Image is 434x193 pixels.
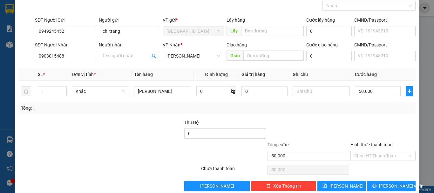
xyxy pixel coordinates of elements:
span: delete [266,183,271,189]
span: [PERSON_NAME] [329,183,363,190]
span: Gửi: [5,5,15,12]
input: Cước giao hàng [306,51,352,61]
span: Lấy [227,26,241,36]
span: Lấy hàng [227,17,245,23]
span: Giao [227,51,243,61]
label: Cước giao hàng [306,42,338,47]
label: Cước lấy hàng [306,17,335,23]
div: Người gửi [99,17,160,24]
span: Phan Thiết [166,51,220,61]
span: save [322,183,327,189]
button: delete [21,86,31,96]
div: Chưa thanh toán [200,165,267,176]
span: Đơn vị tính [72,72,96,77]
button: deleteXóa Thông tin [251,181,316,191]
input: 0 [241,86,287,96]
div: 0395418098 [74,27,125,36]
input: Dọc đường [243,51,304,61]
label: Hình thức thanh toán [350,142,393,147]
div: CMND/Passport [354,17,416,24]
input: Ghi Chú [293,86,350,96]
div: 0934029379 [5,20,70,29]
span: user-add [151,53,156,59]
span: Tổng cước [268,142,288,147]
span: 39 ndc [84,36,112,47]
span: Giao hàng [227,42,247,47]
span: Xóa Thông tin [273,183,301,190]
div: Người nhận [99,41,160,48]
div: SĐT Người Gửi [35,17,96,24]
input: Dọc đường [241,26,304,36]
div: CMND/Passport [354,41,416,48]
div: SĐT Người Nhận [35,41,96,48]
button: save[PERSON_NAME] [317,181,366,191]
span: SL [38,72,43,77]
span: Tên hàng [134,72,153,77]
span: printer [372,183,376,189]
input: VD: Bàn, Ghế [134,86,191,96]
div: VP gửi [163,17,224,24]
th: Ghi chú [290,68,352,81]
div: [PERSON_NAME] [74,5,125,20]
span: plus [406,89,413,94]
span: Đà Lạt [166,26,220,36]
button: plus [406,86,413,96]
button: [PERSON_NAME] [184,181,249,191]
span: [PERSON_NAME] [200,183,234,190]
span: Giá trị hàng [241,72,265,77]
span: Nhận: [74,5,90,12]
span: Định lượng [205,72,227,77]
input: Cước lấy hàng [306,26,352,36]
span: Cước hàng [355,72,377,77]
span: DĐ: [74,40,84,46]
div: a Quỳnh [74,20,125,27]
div: [GEOGRAPHIC_DATA] [5,5,70,20]
button: printer[PERSON_NAME] và In [367,181,416,191]
div: Tổng: 1 [21,105,168,112]
span: Khác [76,86,125,96]
span: [PERSON_NAME] và In [379,183,424,190]
span: kg [230,86,236,96]
span: VP Nhận [163,42,180,47]
span: Thu Hộ [184,120,199,125]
